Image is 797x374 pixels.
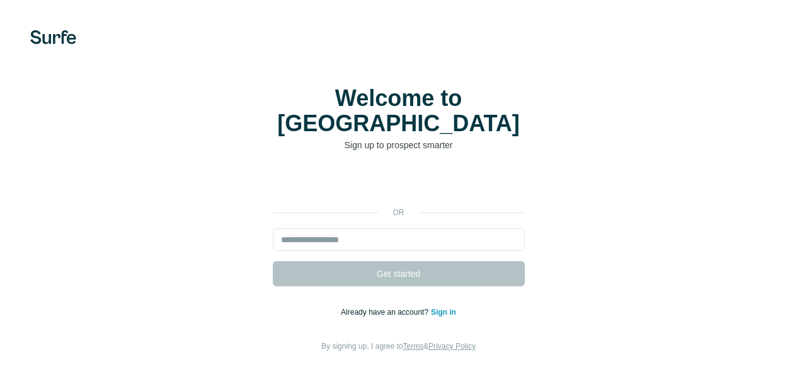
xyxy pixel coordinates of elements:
a: Privacy Policy [428,342,476,351]
p: Sign up to prospect smarter [273,139,525,151]
span: By signing up, I agree to & [321,342,476,351]
a: Terms [403,342,424,351]
span: Already have an account? [341,308,431,317]
iframe: Sign in with Google Button [267,170,531,198]
h1: Welcome to [GEOGRAPHIC_DATA] [273,86,525,136]
p: or [379,207,419,218]
img: Surfe's logo [30,30,76,44]
a: Sign in [431,308,456,317]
